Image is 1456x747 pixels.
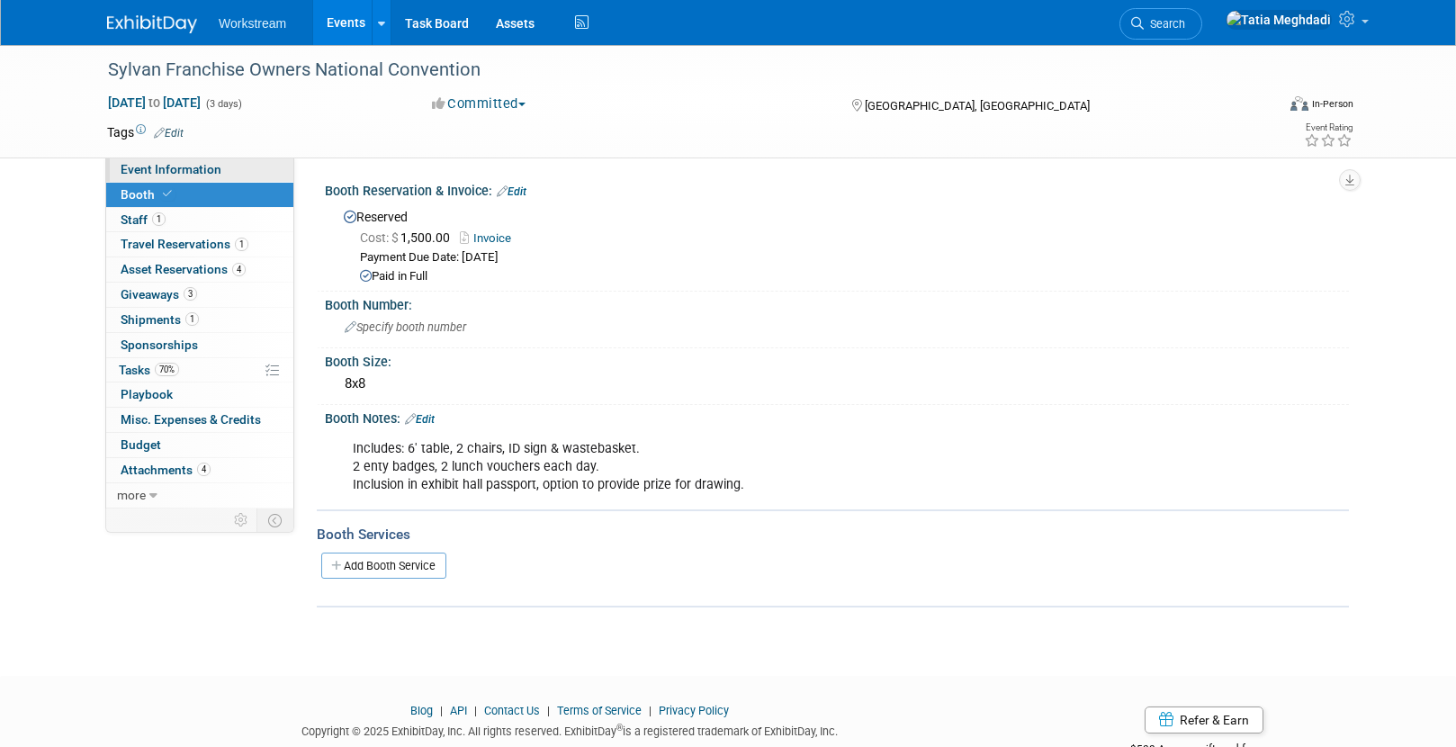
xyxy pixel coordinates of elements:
div: Payment Due Date: [DATE] [360,249,1335,266]
span: | [644,704,656,717]
span: Giveaways [121,287,197,301]
a: Attachments4 [106,458,293,482]
div: Booth Reservation & Invoice: [325,177,1349,201]
td: Tags [107,123,184,141]
span: Shipments [121,312,199,327]
span: 3 [184,287,197,301]
div: In-Person [1311,97,1353,111]
div: 8x8 [338,370,1335,398]
span: Booth [121,187,175,202]
a: Add Booth Service [321,553,446,579]
td: Personalize Event Tab Strip [226,508,257,532]
sup: ® [616,723,623,733]
span: Specify booth number [345,320,466,334]
a: Edit [154,127,184,139]
a: Edit [497,185,526,198]
span: (3 days) [204,98,242,110]
div: Paid in Full [360,268,1335,285]
div: Copyright © 2025 ExhibitDay, Inc. All rights reserved. ExhibitDay is a registered trademark of Ex... [107,719,1032,740]
div: Booth Services [317,525,1349,544]
span: Attachments [121,463,211,477]
span: [GEOGRAPHIC_DATA], [GEOGRAPHIC_DATA] [865,99,1090,112]
span: 70% [155,363,179,376]
span: 1 [152,212,166,226]
span: 4 [232,263,246,276]
a: more [106,483,293,508]
span: Asset Reservations [121,262,246,276]
span: Search [1144,17,1185,31]
i: Booth reservation complete [163,189,172,199]
a: Blog [410,704,433,717]
a: Contact Us [484,704,540,717]
a: Booth [106,183,293,207]
div: Booth Notes: [325,405,1349,428]
img: Format-Inperson.png [1290,96,1308,111]
img: ExhibitDay [107,15,197,33]
span: Travel Reservations [121,237,248,251]
span: Sponsorships [121,337,198,352]
a: Edit [405,413,435,426]
div: Event Format [1168,94,1353,121]
div: Booth Size: [325,348,1349,371]
span: Misc. Expenses & Credits [121,412,261,427]
div: Reserved [338,203,1335,285]
span: 4 [197,463,211,476]
a: Asset Reservations4 [106,257,293,282]
span: 1 [185,312,199,326]
span: to [146,95,163,110]
img: Tatia Meghdadi [1226,10,1332,30]
span: | [543,704,554,717]
span: 1 [235,238,248,251]
a: Misc. Expenses & Credits [106,408,293,432]
a: Invoice [460,231,520,245]
a: Playbook [106,382,293,407]
a: Privacy Policy [659,704,729,717]
div: Event Rating [1304,123,1353,132]
span: Tasks [119,363,179,377]
div: Sylvan Franchise Owners National Convention [102,54,1247,86]
span: Workstream [219,16,286,31]
span: Staff [121,212,166,227]
button: Committed [426,94,533,113]
a: Search [1119,8,1202,40]
span: Event Information [121,162,221,176]
a: Event Information [106,157,293,182]
a: Sponsorships [106,333,293,357]
a: Refer & Earn [1145,706,1263,733]
a: Budget [106,433,293,457]
span: Playbook [121,387,173,401]
a: Giveaways3 [106,283,293,307]
span: Cost: $ [360,230,400,245]
span: [DATE] [DATE] [107,94,202,111]
span: Budget [121,437,161,452]
a: Staff1 [106,208,293,232]
td: Toggle Event Tabs [257,508,294,532]
div: Booth Number: [325,292,1349,314]
a: Tasks70% [106,358,293,382]
a: Travel Reservations1 [106,232,293,256]
span: | [436,704,447,717]
a: Terms of Service [557,704,642,717]
div: Includes: 6' table, 2 chairs, ID sign & wastebasket. 2 enty badges, 2 lunch vouchers each day. In... [340,431,1151,503]
a: API [450,704,467,717]
span: 1,500.00 [360,230,457,245]
span: more [117,488,146,502]
span: | [470,704,481,717]
a: Shipments1 [106,308,293,332]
